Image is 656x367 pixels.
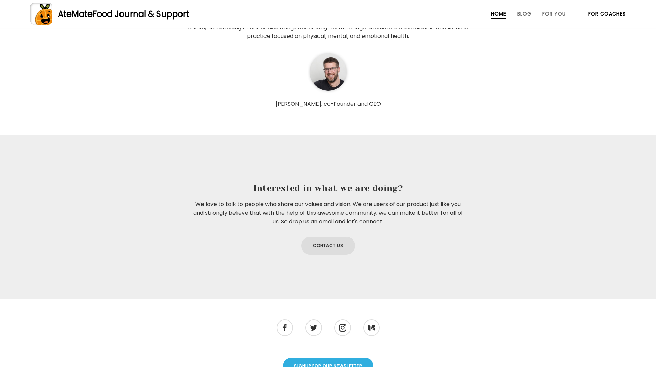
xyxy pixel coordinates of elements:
[517,11,531,17] a: Blog
[301,237,355,255] a: Contact us
[30,3,626,25] a: AteMateFood Journal & Support
[310,325,317,331] img: Twitter
[187,101,469,108] p: [PERSON_NAME], co-Founder and CEO
[491,11,506,17] a: Home
[588,11,626,17] a: For Coaches
[190,200,466,226] p: We love to talk to people who share our values and vision. We are users of our product just like ...
[283,324,287,331] img: Facebook
[368,324,375,331] img: Medium
[339,324,346,332] img: Instagram
[52,8,189,20] div: AteMate
[542,11,566,17] a: For You
[93,8,189,20] span: Food Journal & Support
[190,183,466,193] h2: Interested in what we are doing?
[308,51,349,93] img: team photo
